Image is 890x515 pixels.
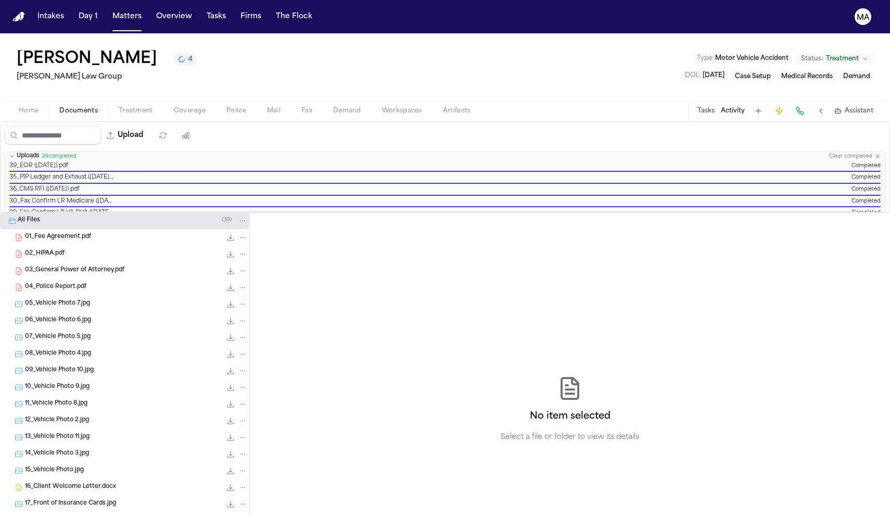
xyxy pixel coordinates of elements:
[225,416,236,426] button: Download 12_Vehicle Photo 2.jpg
[703,72,724,79] span: [DATE]
[152,7,196,26] button: Overview
[33,7,68,26] button: Intakes
[382,107,422,115] span: Workspaces
[843,73,870,80] span: Demand
[9,174,113,182] span: 35_PIP Ledger and Exhaust ([DATE]).pdf
[721,107,745,115] button: Activity
[59,107,98,115] span: Documents
[840,71,873,82] button: Edit service: Demand
[9,198,113,206] span: 30_Fax Confirm LR Medicare ([DATE]).msg
[225,432,236,443] button: Download 13_Vehicle Photo 11.jpg
[834,107,873,115] button: Assistant
[12,12,25,22] img: Finch Logo
[236,7,265,26] a: Firms
[225,299,236,309] button: Download 05_Vehicle Photo 7.jpg
[225,382,236,393] button: Download 10_Vehicle Photo 9.jpg
[501,432,639,443] p: Select a file or folder to view its details
[267,107,281,115] span: Mail
[12,12,25,22] a: Home
[225,266,236,276] button: Download 03_General Power of Attorney.pdf
[225,482,236,493] button: Download 16_Client Welcome Letter.docx
[781,73,833,80] span: Medical Records
[715,55,789,61] span: Motor Vehicle Accident
[42,153,77,160] span: 39 completed
[25,399,87,408] span: 11_Vehicle Photo 8.jpg
[530,409,611,424] h2: No item selected
[851,209,881,217] span: Completed
[772,104,786,118] button: Create Immediate Task
[735,73,771,80] span: Case Setup
[9,209,113,217] span: 29_Fax Confirm LR VA DVA ([DATE]).msg
[225,399,236,409] button: Download 11_Vehicle Photo 8.jpg
[845,107,873,115] span: Assistant
[851,162,881,170] span: Completed
[682,69,728,82] button: Edit DOL: 2025-06-04
[333,107,361,115] span: Demand
[119,107,153,115] span: Treatment
[108,7,146,26] button: Matters
[25,499,116,508] span: 17_Front of Insurance Cards.jpg
[9,186,80,194] span: 36_CMS RFI ([DATE]).pdf
[222,217,232,223] span: ( 39 )
[225,499,236,509] button: Download 17_Front of Insurance Cards.jpg
[74,7,102,26] button: Day 1
[25,449,89,458] span: 14_Vehicle Photo 3.jpg
[25,283,86,292] span: 04_Police Report.pdf
[796,53,873,65] button: Change status from Treatment
[19,107,39,115] span: Home
[851,198,881,206] span: Completed
[225,232,236,243] button: Download 01_Fee Agreement.pdf
[202,7,230,26] button: Tasks
[25,349,91,358] span: 08_Vehicle Photo 4.jpg
[225,332,236,343] button: Download 07_Vehicle Photo 5.jpg
[732,71,774,82] button: Edit service: Case Setup
[857,14,870,21] text: MA
[25,383,90,392] span: 10_Vehicle Photo 9.jpg
[272,7,316,26] button: The Flock
[751,104,766,118] button: Add Task
[25,316,91,325] span: 06_Vehicle Photo 6.jpg
[685,72,701,79] span: DOL :
[17,50,157,69] h1: [PERSON_NAME]
[5,126,101,145] input: Search files
[25,266,124,275] span: 03_General Power of Attorney.pdf
[851,174,881,182] span: Completed
[226,107,246,115] span: Police
[25,433,90,442] span: 13_Vehicle Photo 11.jpg
[5,152,885,161] button: Uploads39completedClear completed
[25,483,116,492] span: 16_Client Welcome Letter.docx
[778,71,836,82] button: Edit service: Medical Records
[851,186,881,194] span: Completed
[25,299,90,308] span: 05_Vehicle Photo 7.jpg
[801,55,823,63] span: Status:
[225,466,236,476] button: Download 15_Vehicle Photo.jpg
[9,162,68,170] span: 39_EOR ([DATE]).pdf
[174,107,206,115] span: Coverage
[225,282,236,293] button: Download 04_Police Report.pdf
[25,249,65,258] span: 02_HIPAA.pdf
[443,107,471,115] span: Artifacts
[25,233,91,242] span: 01_Fee Agreement.pdf
[17,153,40,160] span: Uploads
[17,71,197,83] h2: [PERSON_NAME] Law Group
[225,249,236,259] button: Download 02_HIPAA.pdf
[694,53,792,64] button: Edit Type: Motor Vehicle Accident
[174,53,197,66] button: 4 active tasks
[188,55,193,64] span: 4
[225,366,236,376] button: Download 09_Vehicle Photo 10.jpg
[25,333,91,342] span: 07_Vehicle Photo 5.jpg
[101,126,149,145] button: Upload
[826,55,859,63] span: Treatment
[225,449,236,459] button: Download 14_Vehicle Photo 3.jpg
[225,349,236,359] button: Download 08_Vehicle Photo 4.jpg
[25,466,84,475] span: 15_Vehicle Photo.jpg
[697,107,715,115] button: Tasks
[17,50,157,69] button: Edit matter name
[18,216,40,225] span: All Files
